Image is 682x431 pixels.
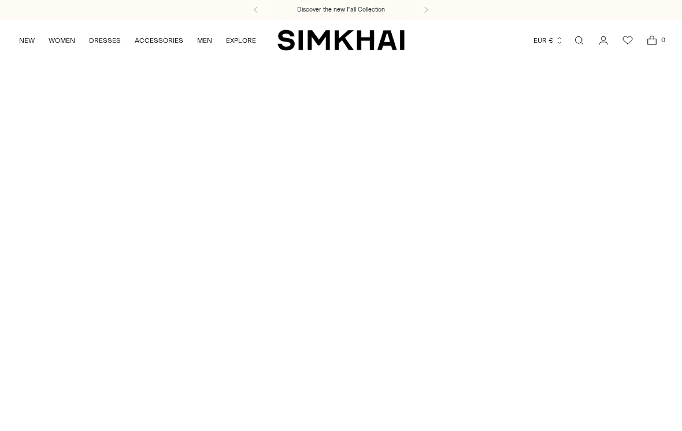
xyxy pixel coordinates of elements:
[297,5,385,14] a: Discover the new Fall Collection
[533,28,564,53] button: EUR €
[19,28,35,53] a: NEW
[197,28,212,53] a: MEN
[616,29,639,52] a: Wishlist
[592,29,615,52] a: Go to the account page
[640,29,664,52] a: Open cart modal
[226,28,256,53] a: EXPLORE
[89,28,121,53] a: DRESSES
[135,28,183,53] a: ACCESSORIES
[568,29,591,52] a: Open search modal
[49,28,75,53] a: WOMEN
[658,35,668,45] span: 0
[277,29,405,51] a: SIMKHAI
